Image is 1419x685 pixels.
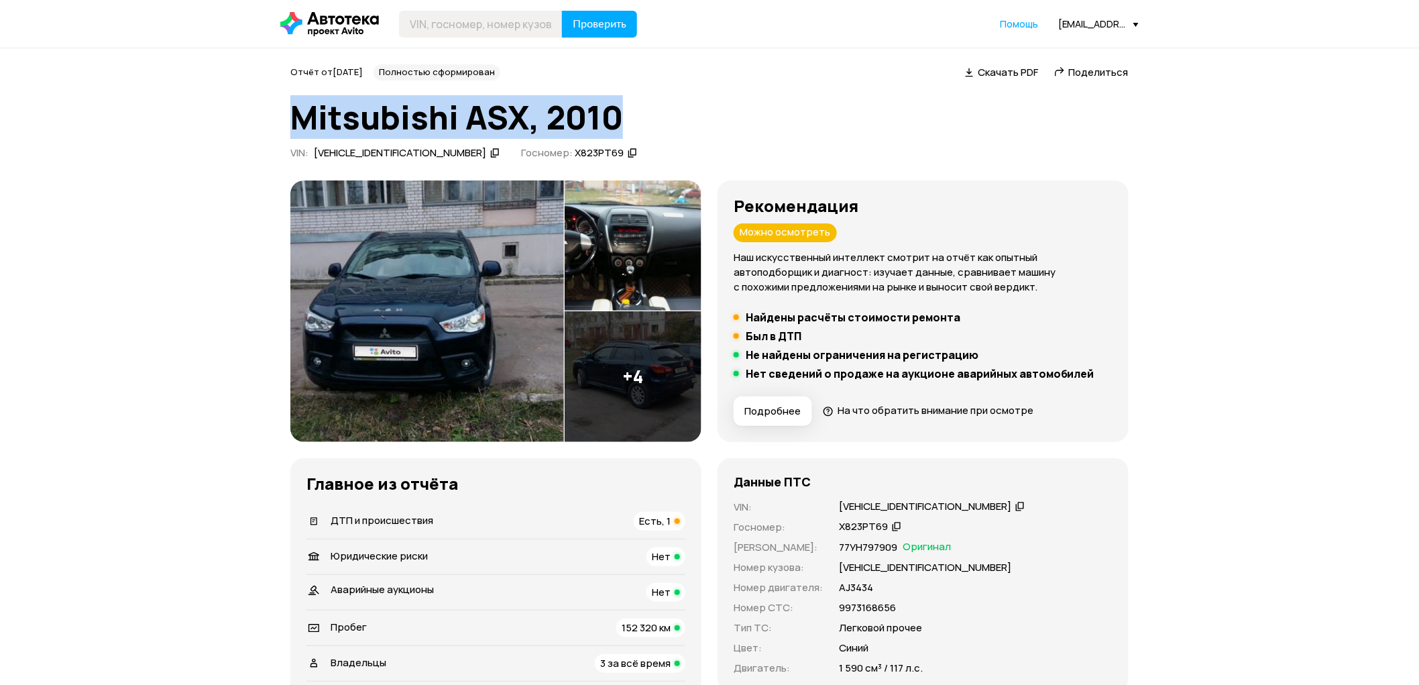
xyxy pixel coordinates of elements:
[290,146,308,160] span: VIN :
[734,600,823,615] p: Номер СТС :
[734,661,823,676] p: Двигатель :
[978,65,1038,79] span: Скачать PDF
[1054,65,1129,79] a: Поделиться
[573,19,626,30] span: Проверить
[734,250,1113,295] p: Наш искусственный интеллект смотрит на отчёт как опытный автоподборщик и диагност: изучает данные...
[600,656,671,670] span: 3 за всё время
[746,311,960,324] h5: Найдены расчёты стоимости ремонта
[734,540,823,555] p: [PERSON_NAME] :
[839,621,922,635] p: Легковой прочее
[399,11,563,38] input: VIN, госномер, номер кузова
[1000,17,1038,30] span: Помощь
[331,655,386,670] span: Владельцы
[562,11,637,38] button: Проверить
[734,197,1113,215] h3: Рекомендация
[734,223,837,242] div: Можно осмотреть
[965,65,1038,79] a: Скачать PDF
[652,549,671,564] span: Нет
[839,580,873,595] p: АJ3434
[290,99,1129,136] h1: Mitsubishi ASX, 2010
[734,397,812,426] button: Подробнее
[839,560,1011,575] p: [VEHICLE_IDENTIFICATION_NUMBER]
[839,520,888,534] div: Х823РТ69
[521,146,573,160] span: Госномер:
[306,474,685,493] h3: Главное из отчёта
[290,66,363,78] span: Отчёт от [DATE]
[1069,65,1129,79] span: Поделиться
[839,641,868,655] p: Синий
[734,621,823,635] p: Тип ТС :
[331,620,367,634] span: Пробег
[839,661,923,676] p: 1 590 см³ / 117 л.с.
[903,540,951,555] span: Оригинал
[839,500,1011,514] div: [VEHICLE_IDENTIFICATION_NUMBER]
[734,520,823,535] p: Госномер :
[734,580,823,595] p: Номер двигателя :
[746,367,1094,380] h5: Нет сведений о продаже на аукционе аварийных автомобилей
[823,403,1033,417] a: На что обратить внимание при осмотре
[374,64,500,81] div: Полностью сформирован
[839,600,896,615] p: 9973168656
[622,621,671,635] span: 152 320 км
[1058,17,1139,30] div: [EMAIL_ADDRESS][DOMAIN_NAME]
[734,560,823,575] p: Номер кузова :
[734,474,811,489] h4: Данные ПТС
[746,329,801,343] h5: Был в ДТП
[331,549,428,563] span: Юридические риски
[575,146,624,160] div: Х823РТ69
[639,514,671,528] span: Есть, 1
[734,500,823,515] p: VIN :
[331,513,433,527] span: ДТП и происшествия
[838,403,1033,417] span: На что обратить внимание при осмотре
[746,348,978,362] h5: Не найдены ограничения на регистрацию
[652,585,671,599] span: Нет
[314,146,486,160] div: [VEHICLE_IDENTIFICATION_NUMBER]
[734,641,823,655] p: Цвет :
[331,582,434,596] span: Аварийные аукционы
[744,405,801,418] span: Подробнее
[839,540,897,555] p: 77УН797909
[1000,17,1038,31] a: Помощь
